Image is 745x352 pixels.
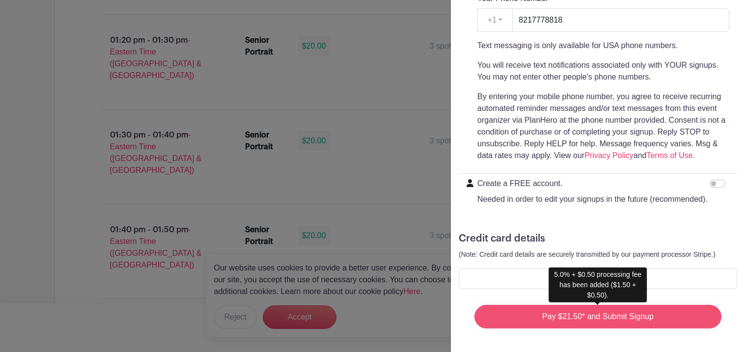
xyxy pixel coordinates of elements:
[477,193,708,205] p: Needed in order to edit your signups in the future (recommended).
[549,267,647,302] div: 5.0% + $0.50 processing fee has been added ($1.50 + $0.50).
[477,40,729,52] p: Text messaging is only available for USA phone numbers.
[646,151,692,160] a: Terms of Use
[459,250,716,258] small: (Note: Credit card details are securely transmitted by our payment processor Stripe.)
[474,305,721,328] input: Pay $21.50* and Submit Signup
[477,59,729,83] p: You will receive text notifications associated only with YOUR signups. You may not enter other pe...
[584,151,634,160] a: Privacy Policy
[477,91,729,162] p: By entering your mobile phone number, you agree to receive recurring automated reminder messages ...
[465,274,731,283] iframe: To enrich screen reader interactions, please activate Accessibility in Grammarly extension settings
[459,233,737,244] h5: Credit card details
[477,178,708,190] p: Create a FREE account.
[477,8,513,32] button: +1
